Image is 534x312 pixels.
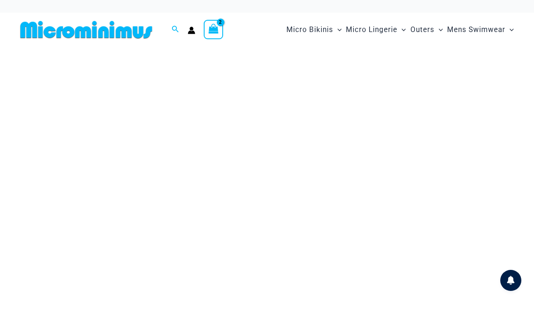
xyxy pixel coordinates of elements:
span: Mens Swimwear [447,19,505,40]
span: Micro Lingerie [346,19,397,40]
span: Menu Toggle [397,19,406,40]
nav: Site Navigation [283,16,517,44]
a: Mens SwimwearMenu ToggleMenu Toggle [445,17,516,43]
img: MM SHOP LOGO FLAT [17,20,156,39]
a: Micro LingerieMenu ToggleMenu Toggle [344,17,408,43]
a: View Shopping Cart, 2 items [204,20,223,39]
span: Menu Toggle [333,19,342,40]
a: OutersMenu ToggleMenu Toggle [408,17,445,43]
span: Micro Bikinis [286,19,333,40]
a: Micro BikinisMenu ToggleMenu Toggle [284,17,344,43]
span: Outers [410,19,434,40]
a: Search icon link [172,24,179,35]
a: Account icon link [188,27,195,34]
span: Menu Toggle [505,19,514,40]
span: Menu Toggle [434,19,443,40]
